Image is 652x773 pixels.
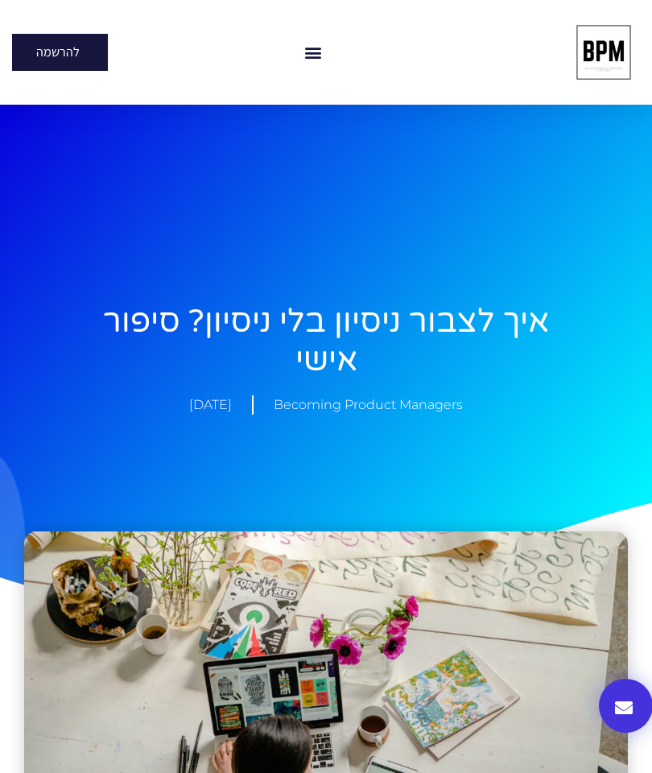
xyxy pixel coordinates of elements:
[36,46,80,59] span: להרשמה
[189,397,232,412] time: [DATE]
[567,16,640,89] img: cropped-bpm-logo-1.jpeg
[299,39,326,66] div: Menu Toggle
[189,395,232,415] a: [DATE]
[274,395,463,415] a: Becoming Product Managers
[12,34,108,71] a: להרשמה
[73,302,580,379] h1: איך לצבור ניסיון בלי ניסיון? סיפור אישי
